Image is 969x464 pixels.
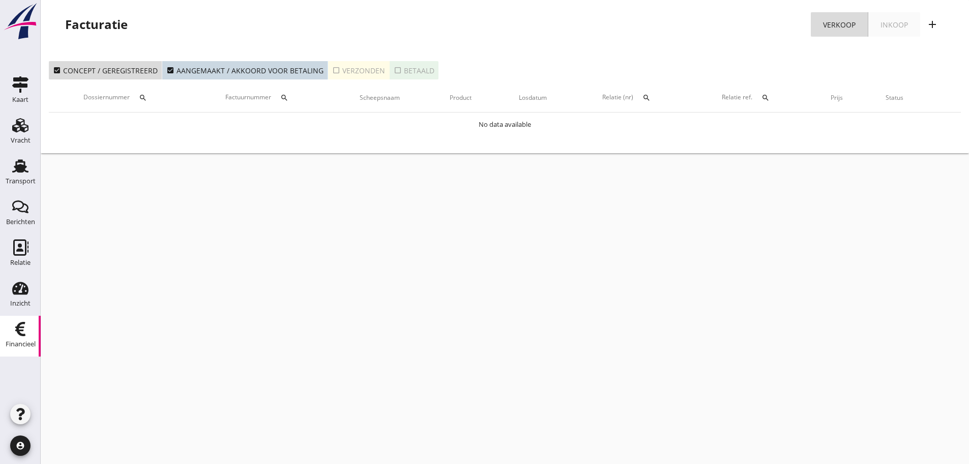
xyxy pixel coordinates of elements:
i: search [139,94,147,102]
i: check_box [166,66,174,74]
div: Aangemaakt / akkoord voor betaling [166,65,324,76]
th: Losdatum [494,84,571,112]
th: Relatie ref. [691,84,810,112]
div: Facturatie [65,16,128,33]
td: No data available [49,113,961,137]
div: Kaart [12,96,28,103]
i: account_circle [10,435,31,456]
th: Status [863,84,925,112]
th: Factuurnummer [191,84,332,112]
div: Verkoop [823,19,856,30]
th: Relatie (nr) [571,84,691,112]
a: Verkoop [811,12,868,37]
i: search [280,94,288,102]
div: Relatie [10,259,31,266]
div: Berichten [6,219,35,225]
th: Dossiernummer [49,84,191,112]
i: search [761,94,770,102]
i: check_box [53,66,61,74]
button: Verzonden [328,61,390,79]
button: Concept / geregistreerd [49,61,162,79]
th: Scheepsnaam [332,84,427,112]
div: Inkoop [880,19,908,30]
div: Betaald [394,65,434,76]
div: Transport [6,178,36,184]
div: Verzonden [332,65,385,76]
i: check_box_outline_blank [394,66,402,74]
a: Inkoop [868,12,920,37]
i: add [926,18,938,31]
i: check_box_outline_blank [332,66,340,74]
button: Aangemaakt / akkoord voor betaling [162,61,328,79]
th: Product [427,84,494,112]
th: Prijs [810,84,863,112]
i: search [642,94,651,102]
img: logo-small.a267ee39.svg [2,3,39,40]
div: Inzicht [10,300,31,307]
div: Financieel [6,341,36,347]
div: Vracht [11,137,31,144]
button: Betaald [390,61,438,79]
div: Concept / geregistreerd [53,65,158,76]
